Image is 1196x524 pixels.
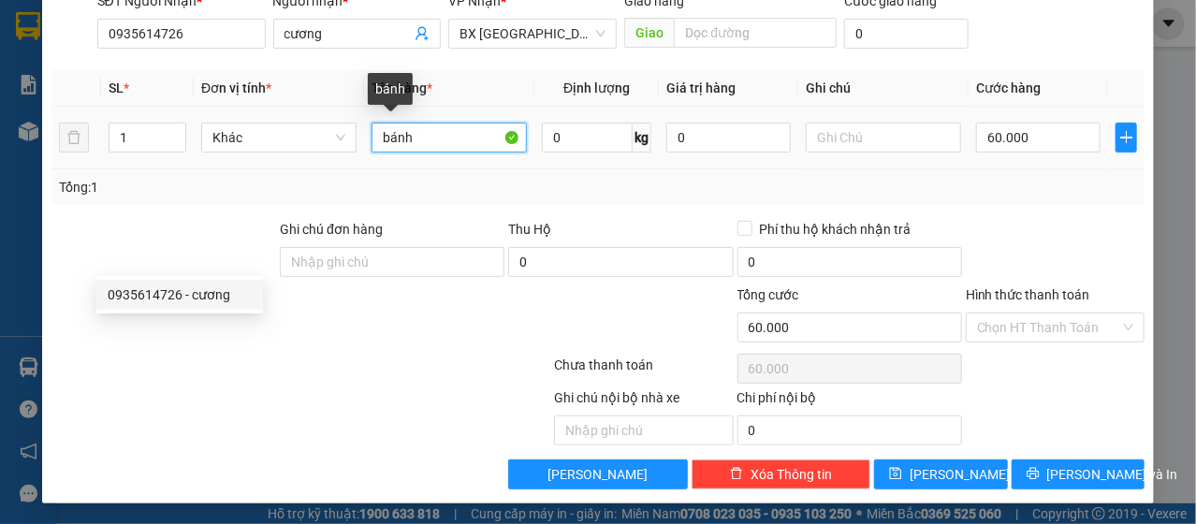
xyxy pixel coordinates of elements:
[508,222,551,237] span: Thu Hộ
[548,464,649,485] span: [PERSON_NAME]
[96,280,263,310] div: 0935614726 - cương
[280,247,504,277] input: Ghi chú đơn hàng
[633,123,651,153] span: kg
[910,464,1010,485] span: [PERSON_NAME]
[966,287,1090,302] label: Hình thức thanh toán
[415,26,430,41] span: user-add
[59,123,89,153] button: delete
[554,415,733,445] input: Nhập ghi chú
[624,18,674,48] span: Giao
[889,467,902,482] span: save
[280,222,383,237] label: Ghi chú đơn hàng
[59,177,463,197] div: Tổng: 1
[368,73,413,105] div: bánh
[751,464,832,485] span: Xóa Thông tin
[737,287,799,302] span: Tổng cước
[372,123,527,153] input: VD: Bàn, Ghế
[1027,467,1040,482] span: printer
[129,101,249,163] li: VP VP [GEOGRAPHIC_DATA]
[554,387,733,415] div: Ghi chú nội bộ nhà xe
[201,80,271,95] span: Đơn vị tính
[108,284,252,305] div: 0935614726 - cương
[737,387,962,415] div: Chi phí nội bộ
[212,124,345,152] span: Khác
[674,18,837,48] input: Dọc đường
[752,219,919,240] span: Phí thu hộ khách nhận trả
[666,123,791,153] input: 0
[1047,464,1178,485] span: [PERSON_NAME] và In
[1116,123,1137,153] button: plus
[109,80,124,95] span: SL
[976,80,1041,95] span: Cước hàng
[844,19,969,49] input: Cước giao hàng
[9,9,271,80] li: Cúc Tùng Limousine
[666,80,736,95] span: Giá trị hàng
[508,459,687,489] button: [PERSON_NAME]
[9,101,129,163] li: VP VP [GEOGRAPHIC_DATA] xe Limousine
[1116,130,1136,145] span: plus
[798,70,969,107] th: Ghi chú
[459,20,605,48] span: BX Đà Nẵng
[552,355,735,387] div: Chưa thanh toán
[730,467,743,482] span: delete
[563,80,630,95] span: Định lượng
[1012,459,1145,489] button: printer[PERSON_NAME] và In
[692,459,870,489] button: deleteXóa Thông tin
[874,459,1008,489] button: save[PERSON_NAME]
[806,123,961,153] input: Ghi Chú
